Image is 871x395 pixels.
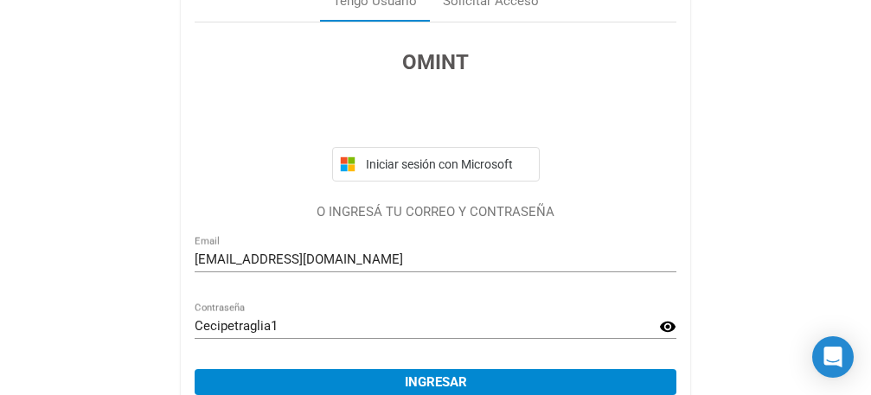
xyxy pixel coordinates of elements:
span: Ingresar [405,374,467,390]
mat-icon: visibility [659,316,676,337]
div: Open Intercom Messenger [812,336,854,378]
h3: OMINT [195,47,676,78]
span: Iniciar sesión con Microsoft [362,157,532,171]
p: O INGRESÁ TU CORREO Y CONTRASEÑA [195,202,676,222]
iframe: Botón Iniciar sesión con Google [323,97,548,135]
button: Ingresar [195,369,676,395]
button: Iniciar sesión con Microsoft [332,147,540,182]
